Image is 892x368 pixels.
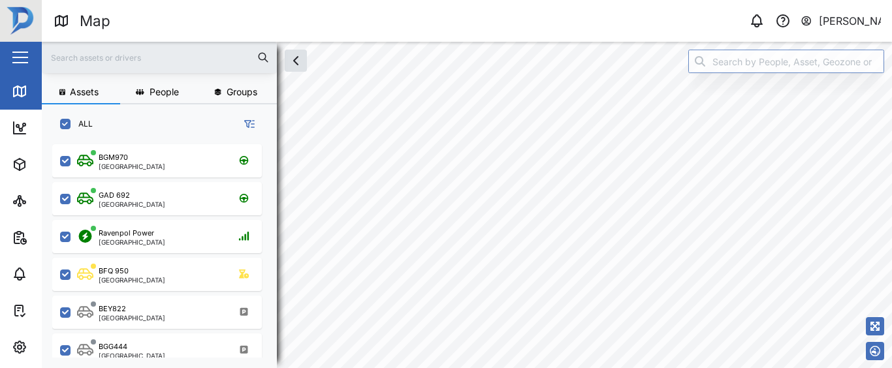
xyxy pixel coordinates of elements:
div: [PERSON_NAME] [819,13,882,29]
button: [PERSON_NAME] [800,12,882,30]
div: [GEOGRAPHIC_DATA] [99,239,165,245]
span: Assets [70,87,99,97]
div: Dashboard [34,121,93,135]
div: Map [80,10,110,33]
div: [GEOGRAPHIC_DATA] [99,352,165,359]
div: Ravenpol Power [99,228,154,239]
div: Assets [34,157,74,172]
div: GAD 692 [99,190,130,201]
div: Settings [34,340,80,354]
div: Reports [34,230,78,245]
div: [GEOGRAPHIC_DATA] [99,277,165,283]
div: [GEOGRAPHIC_DATA] [99,201,165,207]
div: Sites [34,194,65,208]
div: [GEOGRAPHIC_DATA] [99,314,165,321]
input: Search by People, Asset, Geozone or Place [688,50,884,73]
div: BEY822 [99,303,126,314]
div: Tasks [34,303,70,318]
div: [GEOGRAPHIC_DATA] [99,163,165,170]
div: Map [34,84,63,99]
div: BGG444 [99,341,127,352]
div: BFQ 950 [99,266,129,277]
input: Search assets or drivers [50,48,269,67]
span: People [150,87,179,97]
label: ALL [71,119,93,129]
canvas: Map [42,42,892,368]
img: Main Logo [7,7,35,35]
div: Alarms [34,267,74,281]
span: Groups [227,87,257,97]
div: BGM970 [99,152,128,163]
div: grid [52,140,276,358]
